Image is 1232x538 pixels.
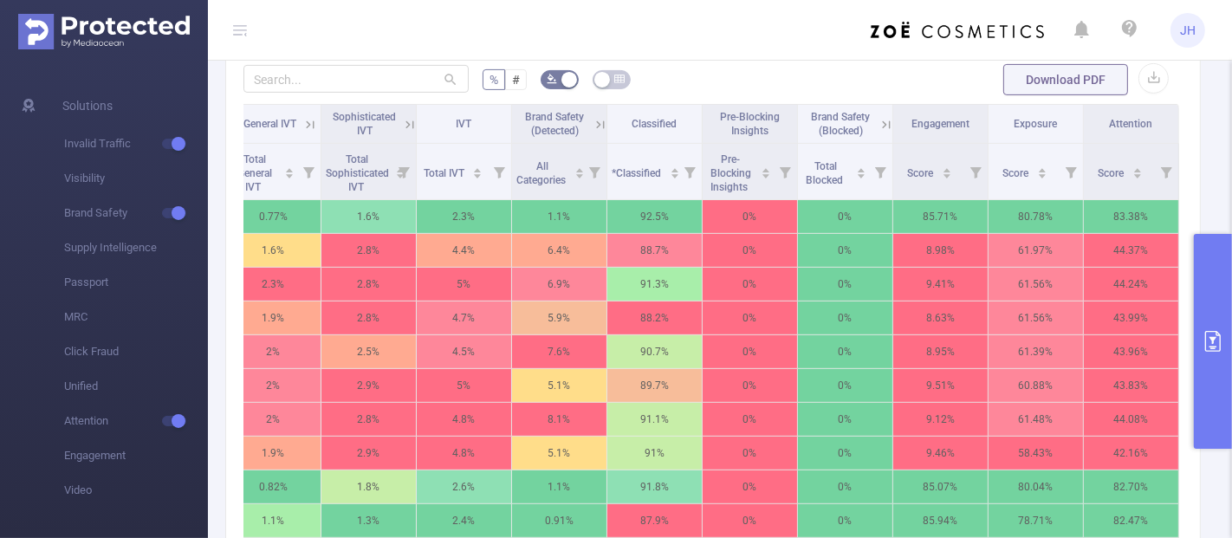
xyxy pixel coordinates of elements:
[296,144,321,199] i: Filter menu
[321,437,416,470] p: 2.9%
[226,504,321,537] p: 1.1%
[1154,144,1178,199] i: Filter menu
[321,504,416,537] p: 1.3%
[18,14,190,49] img: Protected Media
[243,65,469,93] input: Search...
[417,335,511,368] p: 4.5%
[226,403,321,436] p: 2%
[490,73,498,87] span: %
[284,165,295,176] div: Sort
[417,234,511,267] p: 4.4%
[574,172,584,177] i: icon: caret-down
[963,144,988,199] i: Filter menu
[516,160,568,186] span: All Categories
[703,437,797,470] p: 0%
[678,144,702,199] i: Filter menu
[989,369,1083,402] p: 60.88 %
[893,335,988,368] p: 8.95 %
[512,403,606,436] p: 8.1%
[473,172,483,177] i: icon: caret-down
[989,403,1083,436] p: 61.48 %
[989,470,1083,503] p: 80.04 %
[417,200,511,233] p: 2.3%
[607,234,702,267] p: 88.7%
[1084,335,1178,368] p: 43.96 %
[1084,403,1178,436] p: 44.08 %
[226,200,321,233] p: 0.77%
[762,165,771,171] i: icon: caret-up
[942,165,951,171] i: icon: caret-up
[1084,504,1178,537] p: 82.47 %
[607,335,702,368] p: 90.7%
[989,234,1083,267] p: 61.97 %
[893,504,988,537] p: 85.94 %
[703,301,797,334] p: 0%
[1084,437,1178,470] p: 42.16 %
[710,153,751,193] span: Pre-Blocking Insights
[226,234,321,267] p: 1.6%
[64,196,208,230] span: Brand Safety
[512,73,520,87] span: #
[1037,165,1047,176] div: Sort
[893,301,988,334] p: 8.63 %
[512,200,606,233] p: 1.1%
[512,234,606,267] p: 6.4%
[703,234,797,267] p: 0%
[703,268,797,301] p: 0%
[321,403,416,436] p: 2.8%
[1059,144,1083,199] i: Filter menu
[321,369,416,402] p: 2.9%
[798,301,892,334] p: 0%
[64,438,208,473] span: Engagement
[1132,165,1142,171] i: icon: caret-up
[893,268,988,301] p: 9.41 %
[1110,118,1153,130] span: Attention
[703,369,797,402] p: 0%
[607,200,702,233] p: 92.5%
[512,268,606,301] p: 6.9%
[512,301,606,334] p: 5.9%
[607,504,702,537] p: 87.9%
[417,470,511,503] p: 2.6%
[512,437,606,470] p: 5.1%
[574,165,584,171] i: icon: caret-up
[226,335,321,368] p: 2%
[1084,301,1178,334] p: 43.99 %
[1002,167,1031,179] span: Score
[226,301,321,334] p: 1.9%
[417,268,511,301] p: 5%
[761,165,771,176] div: Sort
[893,403,988,436] p: 9.12 %
[798,504,892,537] p: 0%
[1132,165,1143,176] div: Sort
[64,230,208,265] span: Supply Intelligence
[321,470,416,503] p: 1.8%
[798,437,892,470] p: 0%
[670,172,679,177] i: icon: caret-down
[321,234,416,267] p: 2.8%
[607,403,702,436] p: 91.1%
[911,118,969,130] span: Engagement
[1180,13,1196,48] span: JH
[773,144,797,199] i: Filter menu
[472,165,483,176] div: Sort
[321,335,416,368] p: 2.5%
[893,369,988,402] p: 9.51 %
[424,167,467,179] span: Total IVT
[1084,200,1178,233] p: 83.38 %
[703,504,797,537] p: 0%
[64,334,208,369] span: Click Fraud
[762,172,771,177] i: icon: caret-down
[1084,234,1178,267] p: 44.37 %
[1084,369,1178,402] p: 43.83 %
[614,74,625,84] i: icon: table
[417,437,511,470] p: 4.8%
[703,470,797,503] p: 0%
[392,144,416,199] i: Filter menu
[857,172,866,177] i: icon: caret-down
[798,470,892,503] p: 0%
[856,165,866,176] div: Sort
[326,153,389,193] span: Total Sophisticated IVT
[989,335,1083,368] p: 61.39 %
[798,268,892,301] p: 0%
